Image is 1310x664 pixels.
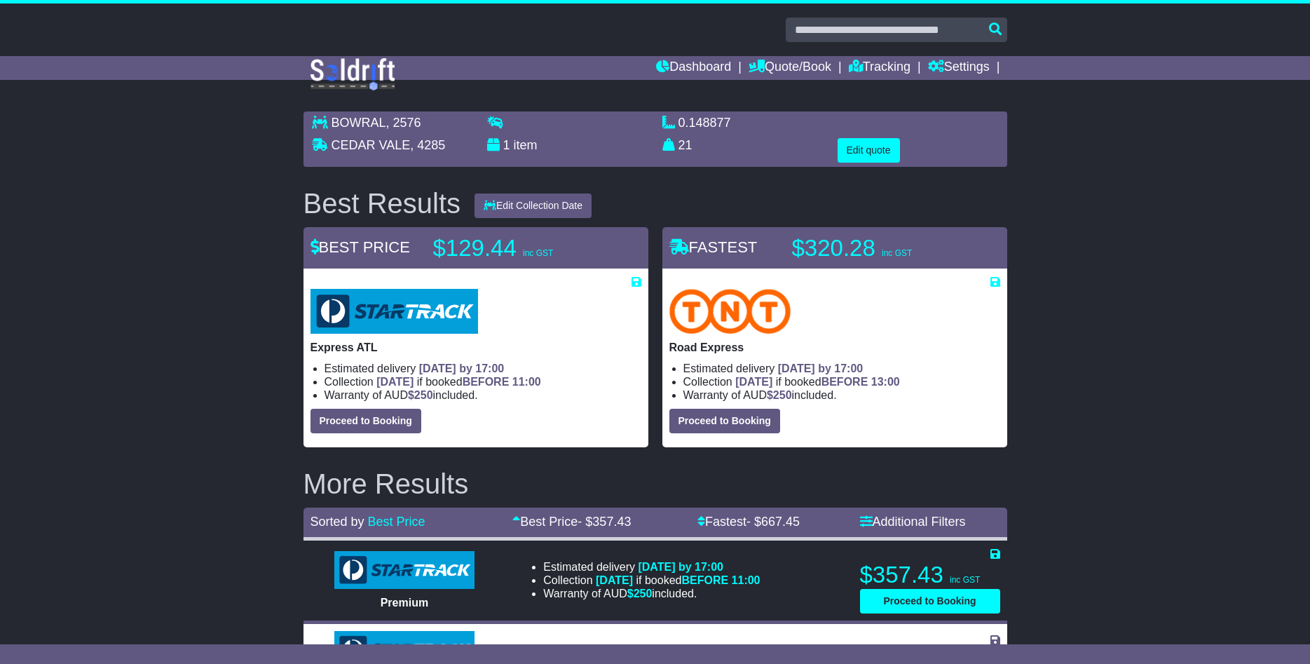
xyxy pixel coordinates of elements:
[296,188,468,219] div: Best Results
[683,362,1000,375] li: Estimated delivery
[512,376,541,388] span: 11:00
[311,515,364,529] span: Sorted by
[773,389,792,401] span: 250
[332,116,386,130] span: BOWRAL
[634,588,653,599] span: 250
[386,116,421,130] span: , 2576
[838,138,900,163] button: Edit quote
[368,515,425,529] a: Best Price
[746,515,800,529] span: - $
[669,409,780,433] button: Proceed to Booking
[514,138,538,152] span: item
[311,238,410,256] span: BEST PRICE
[749,56,831,80] a: Quote/Book
[778,363,864,374] span: [DATE] by 17:00
[543,587,760,600] li: Warranty of AUD included.
[463,376,510,388] span: BEFORE
[928,56,990,80] a: Settings
[627,588,653,599] span: $
[325,375,641,388] li: Collection
[732,574,760,586] span: 11:00
[683,388,1000,402] li: Warranty of AUD included.
[376,376,414,388] span: [DATE]
[821,376,868,388] span: BEFORE
[860,515,966,529] a: Additional Filters
[503,138,510,152] span: 1
[332,138,411,152] span: CEDAR VALE
[669,341,1000,354] p: Road Express
[419,363,505,374] span: [DATE] by 17:00
[303,468,1007,499] h2: More Results
[512,515,631,529] a: Best Price- $357.43
[767,389,792,401] span: $
[523,248,553,258] span: inc GST
[325,388,641,402] li: Warranty of AUD included.
[408,389,433,401] span: $
[596,574,633,586] span: [DATE]
[638,561,723,573] span: [DATE] by 17:00
[410,138,445,152] span: , 4285
[543,560,760,574] li: Estimated delivery
[578,515,631,529] span: - $
[669,238,758,256] span: FASTEST
[683,375,1000,388] li: Collection
[334,551,475,589] img: StarTrack: Premium
[735,376,772,388] span: [DATE]
[475,194,592,218] button: Edit Collection Date
[792,234,967,262] p: $320.28
[311,409,421,433] button: Proceed to Booking
[882,248,912,258] span: inc GST
[950,575,980,585] span: inc GST
[596,574,760,586] span: if booked
[678,138,692,152] span: 21
[860,589,1000,614] button: Proceed to Booking
[697,515,800,529] a: Fastest- $667.45
[761,515,800,529] span: 667.45
[735,376,899,388] span: if booked
[678,116,731,130] span: 0.148877
[376,376,540,388] span: if booked
[543,574,760,587] li: Collection
[311,341,641,354] p: Express ATL
[860,561,1000,589] p: $357.43
[325,362,641,375] li: Estimated delivery
[681,574,728,586] span: BEFORE
[871,376,900,388] span: 13:00
[849,56,910,80] a: Tracking
[381,597,428,609] span: Premium
[669,289,791,334] img: TNT Domestic: Road Express
[433,234,608,262] p: $129.44
[414,389,433,401] span: 250
[311,289,478,334] img: StarTrack: Express ATL
[592,515,631,529] span: 357.43
[656,56,731,80] a: Dashboard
